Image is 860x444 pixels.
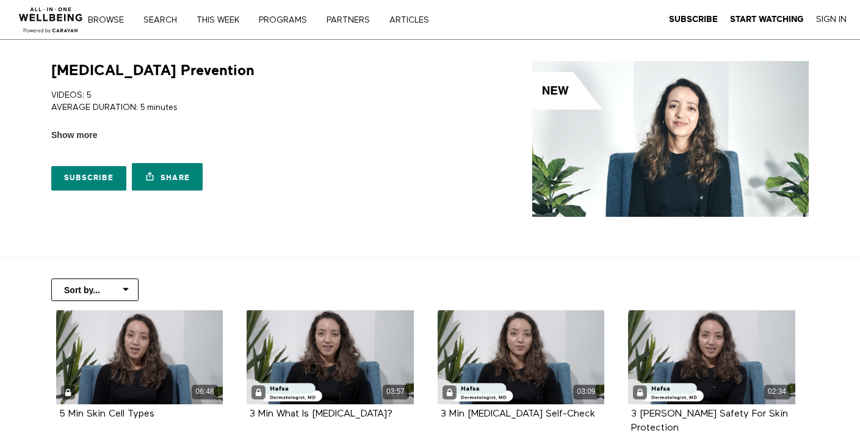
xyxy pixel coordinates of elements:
a: 3 [PERSON_NAME] Safety For Skin Protection [631,409,788,432]
a: 5 Min Skin Cell Types 06:48 [56,310,223,404]
a: 3 Min Skin Cancer Self-Check 03:09 [438,310,605,404]
div: 03:57 [383,385,409,399]
a: THIS WEEK [192,16,252,24]
a: PARTNERS [322,16,383,24]
a: ARTICLES [385,16,442,24]
strong: 3 Min What Is Skin Cancer? [250,409,392,419]
strong: 5 Min Skin Cell Types [59,409,154,419]
strong: 3 Min Skin Cancer Self-Check [441,409,595,419]
div: 06:48 [192,385,218,399]
nav: Primary [96,13,454,26]
a: Subscribe [51,166,126,191]
a: Share [132,163,203,191]
strong: Subscribe [669,15,718,24]
a: 3 Min What Is Skin Cancer? 03:57 [247,310,414,404]
a: 3 Min [MEDICAL_DATA] Self-Check [441,409,595,418]
img: Skin Cancer Prevention [532,61,809,217]
span: Show more [51,129,97,142]
div: 03:09 [573,385,599,399]
a: 5 Min Skin Cell Types [59,409,154,418]
a: Sign In [816,14,847,25]
a: Browse [84,16,137,24]
a: PROGRAMS [255,16,320,24]
strong: 3 Min Sun Safety For Skin Protection [631,409,788,433]
h1: [MEDICAL_DATA] Prevention [51,61,255,80]
a: Subscribe [669,14,718,25]
p: VIDEOS: 5 AVERAGE DURATION: 5 minutes [51,89,425,114]
a: 3 Min Sun Safety For Skin Protection 02:34 [628,310,795,404]
a: Search [139,16,190,24]
div: 02:34 [764,385,790,399]
a: 3 Min What Is [MEDICAL_DATA]? [250,409,392,418]
a: Start Watching [730,14,804,25]
strong: Start Watching [730,15,804,24]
